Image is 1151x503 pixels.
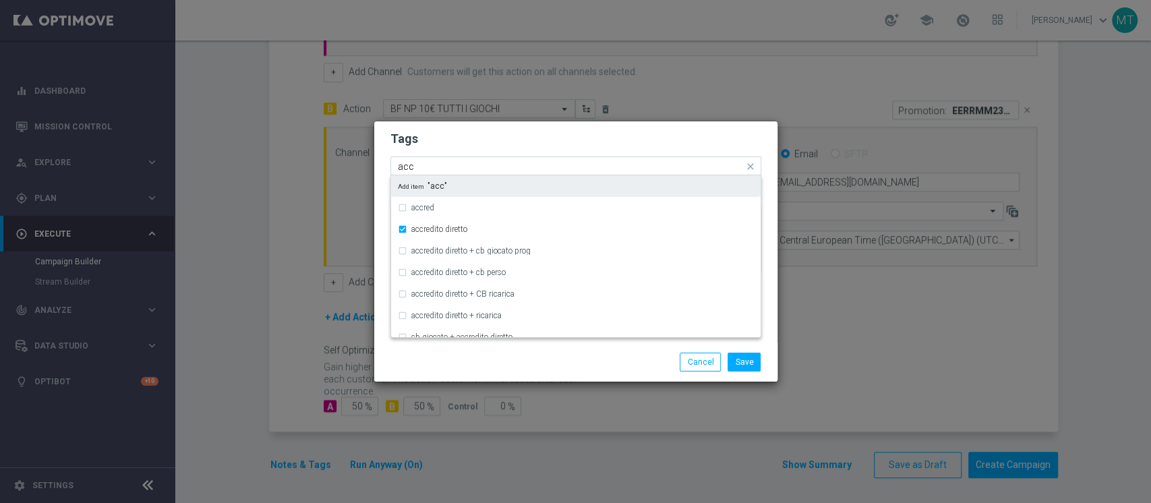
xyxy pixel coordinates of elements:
[398,218,754,240] div: accredito diretto
[411,204,434,212] label: accred
[398,182,447,190] span: "acc"
[411,225,467,233] label: accredito diretto
[411,333,512,341] label: cb giocato + accredito diretto
[398,283,754,305] div: accredito diretto + CB ricarica
[390,131,761,147] h2: Tags
[398,305,754,326] div: accredito diretto + ricarica
[411,290,514,298] label: accredito diretto + CB ricarica
[398,326,754,348] div: cb giocato + accredito diretto
[398,262,754,283] div: accredito diretto + cb perso
[398,240,754,262] div: accredito diretto + cb giocato prog
[411,312,502,320] label: accredito diretto + ricarica
[398,183,427,190] span: Add item
[411,247,531,255] label: accredito diretto + cb giocato prog
[728,353,761,372] button: Save
[680,353,721,372] button: Cancel
[390,175,761,338] ng-dropdown-panel: Options list
[390,156,761,175] ng-select: accredito diretto, starter
[411,268,506,276] label: accredito diretto + cb perso
[398,197,754,218] div: accred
